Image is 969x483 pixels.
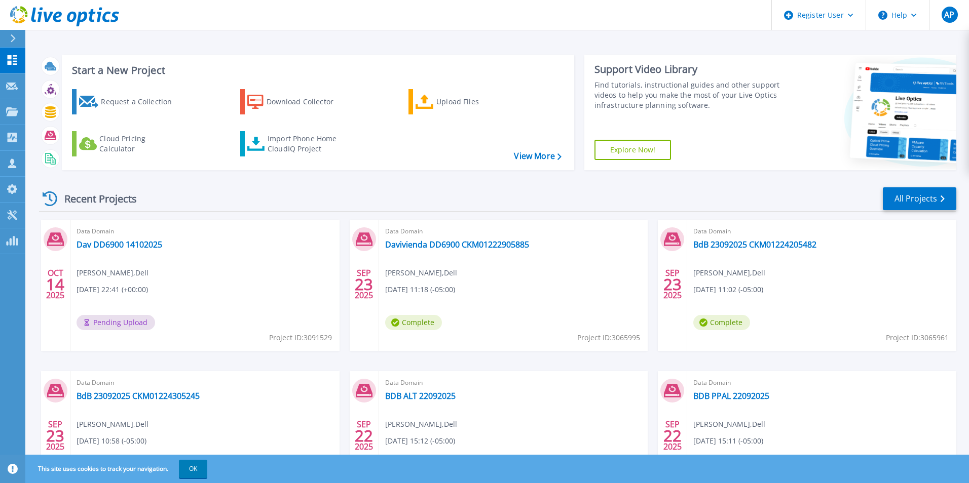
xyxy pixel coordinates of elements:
div: Support Video Library [594,63,784,76]
span: 22 [663,431,682,440]
a: Cloud Pricing Calculator [72,131,185,156]
span: [DATE] 11:18 (-05:00) [385,284,455,295]
span: Data Domain [693,377,950,388]
span: Data Domain [77,226,333,237]
a: View More [514,151,561,161]
span: [DATE] 15:11 (-05:00) [693,435,763,447]
a: Dav DD6900 14102025 [77,239,162,250]
span: Data Domain [385,226,642,237]
span: [DATE] 15:12 (-05:00) [385,435,455,447]
a: Explore Now! [594,140,672,160]
button: OK [179,460,207,478]
span: [PERSON_NAME] , Dell [385,267,457,278]
div: SEP 2025 [663,266,682,303]
span: 22 [355,431,373,440]
span: Complete [385,315,442,330]
span: Complete [693,315,750,330]
div: Upload Files [436,92,517,112]
a: Upload Files [408,89,521,114]
div: SEP 2025 [663,417,682,454]
span: [DATE] 11:02 (-05:00) [693,284,763,295]
a: Request a Collection [72,89,185,114]
div: Cloud Pricing Calculator [99,134,180,154]
span: This site uses cookies to track your navigation. [28,460,207,478]
span: 14 [46,280,64,289]
div: Import Phone Home CloudIQ Project [268,134,347,154]
span: [DATE] 10:58 (-05:00) [77,435,146,447]
div: Find tutorials, instructional guides and other support videos to help you make the most of your L... [594,80,784,110]
a: BDB PPAL 22092025 [693,391,769,401]
a: Download Collector [240,89,353,114]
a: BDB ALT 22092025 [385,391,456,401]
div: Recent Projects [39,186,151,211]
span: 23 [663,280,682,289]
span: [PERSON_NAME] , Dell [77,419,148,430]
span: 23 [355,280,373,289]
span: [PERSON_NAME] , Dell [693,419,765,430]
div: Download Collector [267,92,348,112]
div: OCT 2025 [46,266,65,303]
a: BdB 23092025 CKM01224305245 [77,391,200,401]
div: SEP 2025 [354,266,374,303]
div: SEP 2025 [46,417,65,454]
div: Request a Collection [101,92,182,112]
span: [PERSON_NAME] , Dell [385,419,457,430]
div: SEP 2025 [354,417,374,454]
h3: Start a New Project [72,65,561,76]
span: [PERSON_NAME] , Dell [77,267,148,278]
span: 23 [46,431,64,440]
span: Data Domain [77,377,333,388]
span: Pending Upload [77,315,155,330]
span: Data Domain [693,226,950,237]
a: All Projects [883,187,956,210]
span: [DATE] 22:41 (+00:00) [77,284,148,295]
span: Project ID: 3091529 [269,332,332,343]
span: [PERSON_NAME] , Dell [693,267,765,278]
a: BdB 23092025 CKM01224205482 [693,239,816,250]
a: Davivienda DD6900 CKM01222905885 [385,239,529,250]
span: AP [944,11,954,19]
span: Data Domain [385,377,642,388]
span: Project ID: 3065995 [577,332,640,343]
span: Project ID: 3065961 [886,332,949,343]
